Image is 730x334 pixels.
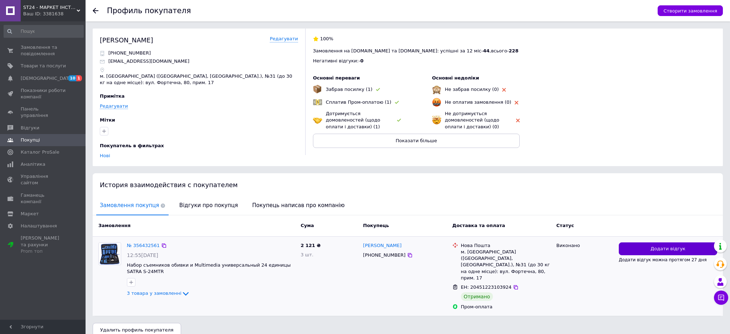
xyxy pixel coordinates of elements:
[445,111,499,129] span: Не дотримується домовленостей (щодо оплати і доставки) (0)
[397,119,401,122] img: rating-tag-type
[21,63,66,69] span: Товари та послуги
[21,161,45,168] span: Аналітика
[432,75,479,81] span: Основні недоліки
[363,223,389,228] span: Покупець
[502,88,506,92] img: rating-tag-type
[313,134,520,148] button: Показати більше
[515,101,518,104] img: rating-tag-type
[21,137,40,143] span: Покупці
[100,93,125,99] span: Примітка
[21,248,66,255] div: Prom топ
[68,75,76,81] span: 10
[108,50,151,56] p: [PHONE_NUMBER]
[395,101,399,104] img: rating-tag-type
[461,304,551,310] div: Пром-оплата
[21,223,57,229] span: Налаштування
[21,235,66,255] span: [PERSON_NAME] та рахунки
[313,85,322,93] img: emoji
[96,196,169,215] span: Замовлення покупця
[509,48,518,53] span: 228
[127,252,158,258] span: 12:55[DATE]
[376,88,380,91] img: rating-tag-type
[461,284,511,290] span: ЕН: 20451223103924
[300,252,313,257] span: 3 шт.
[249,196,348,215] span: Покупець написав про компанію
[127,262,291,274] a: Набор съемников обивки и Multimedia универсальный 24 единицы SATRA S-24MTR
[320,36,333,41] span: 100%
[300,243,320,248] span: 2 121 ₴
[93,8,98,14] div: Повернутися назад
[21,44,66,57] span: Замовлення та повідомлення
[658,5,723,16] button: Створити замовлення
[107,6,191,15] h1: Профиль покупателя
[452,223,505,228] span: Доставка та оплата
[326,111,380,129] span: Дотримується домовленостей (щодо оплати і доставки) (1)
[100,153,110,158] a: Нові
[651,246,685,252] span: Додати відгук
[461,242,551,249] div: Нова Пошта
[556,242,613,249] div: Виконано
[663,8,717,14] span: Створити замовлення
[98,242,121,265] a: Фото товару
[23,4,77,11] span: ST24 - МАРКЕТ ІНСТРУМЕНТУ
[127,291,181,296] span: 3 товара у замовленні
[326,87,372,92] span: Забрав посилку (1)
[100,36,153,45] div: [PERSON_NAME]
[127,291,190,296] a: 3 товара у замовленні
[100,143,296,149] div: Покупатель в фильтрах
[100,73,298,86] p: м. [GEOGRAPHIC_DATA] ([GEOGRAPHIC_DATA], [GEOGRAPHIC_DATA].), №31 (до 30 кг на одне місце): вул. ...
[461,292,493,301] div: Отримано
[556,223,574,228] span: Статус
[432,115,441,125] img: emoji
[619,257,706,262] span: Додати відгук можна протягом 27 дня
[300,223,314,228] span: Cума
[21,106,66,119] span: Панель управління
[445,87,499,92] span: Не забрав посилку (0)
[360,58,364,63] span: 0
[461,249,551,281] div: м. [GEOGRAPHIC_DATA] ([GEOGRAPHIC_DATA], [GEOGRAPHIC_DATA].), №31 (до 30 кг на одне місце): вул. ...
[21,75,73,82] span: [DEMOGRAPHIC_DATA]
[516,119,520,122] img: rating-tag-type
[445,99,511,105] span: Не оплатив замовлення (0)
[108,58,189,65] p: [EMAIL_ADDRESS][DOMAIN_NAME]
[483,48,489,53] span: 44
[21,125,39,131] span: Відгуки
[21,192,66,205] span: Гаманець компанії
[313,58,360,63] span: Негативні відгуки: -
[432,85,441,94] img: emoji
[100,117,115,123] span: Мітки
[432,98,441,107] img: emoji
[23,11,86,17] div: Ваш ID: 3381638
[98,223,130,228] span: Замовлення
[313,98,322,107] img: emoji
[176,196,241,215] span: Відгуки про покупця
[21,87,66,100] span: Показники роботи компанії
[21,211,39,217] span: Маркет
[326,99,391,105] span: Сплатив Пром-оплатою (1)
[127,243,160,248] a: № 356432561
[21,149,59,155] span: Каталог ProSale
[100,327,174,333] span: Удалить профиль покупателя
[619,242,717,256] button: Додати відгук
[313,115,322,125] img: emoji
[4,25,84,38] input: Пошук
[313,75,360,81] span: Основні переваги
[396,138,437,143] span: Показати більше
[21,173,66,186] span: Управління сайтом
[99,243,121,265] img: Фото товару
[100,103,128,109] a: Редагувати
[100,181,238,189] span: История взаимодействия с покупателем
[714,291,728,305] button: Чат з покупцем
[76,75,82,81] span: 1
[362,251,407,260] div: [PHONE_NUMBER]
[270,36,298,42] a: Редагувати
[363,242,402,249] a: [PERSON_NAME]
[313,48,518,53] span: Замовлення на [DOMAIN_NAME] та [DOMAIN_NAME]: успішні за 12 міс - , всього -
